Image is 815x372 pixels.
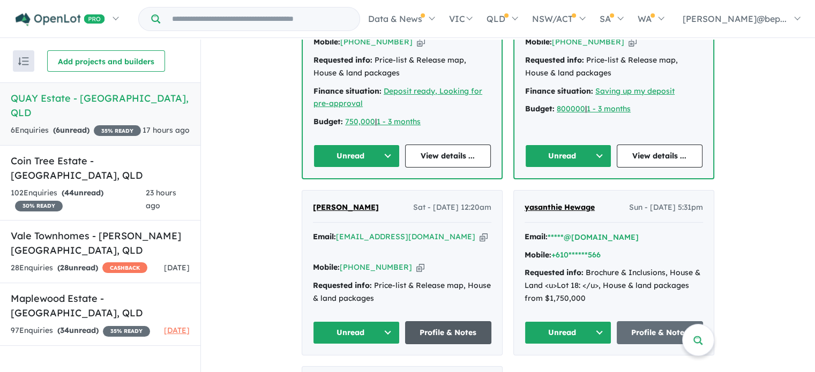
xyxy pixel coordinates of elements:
[62,188,103,198] strong: ( unread)
[629,201,703,214] span: Sun - [DATE] 5:31pm
[480,231,488,242] button: Copy
[313,262,340,272] strong: Mobile:
[595,86,675,96] a: Saving up my deposit
[405,145,491,168] a: View details ...
[11,291,190,320] h5: Maplewood Estate - [GEOGRAPHIC_DATA] , QLD
[11,124,141,137] div: 6 Enquir ies
[57,263,98,272] strong: ( unread)
[313,116,491,128] div: |
[552,37,624,47] a: [PHONE_NUMBER]
[617,321,704,344] a: Profile & Notes
[525,86,593,96] strong: Finance situation:
[146,188,176,210] span: 23 hours ago
[313,55,372,65] strong: Requested info:
[164,263,190,272] span: [DATE]
[525,37,552,47] strong: Mobile:
[313,86,382,96] strong: Finance situation:
[525,54,702,80] div: Price-list & Release map, House & land packages
[525,267,703,305] div: Brochure & Inclusions, House & Land <u>Lot 18: </u>, House & land packages from $1,750,000
[617,145,703,168] a: View details ...
[15,201,63,211] span: 30 % READY
[313,201,379,214] a: [PERSON_NAME]
[557,104,585,113] a: 800000
[525,250,551,260] strong: Mobile:
[525,268,584,277] strong: Requested info:
[313,202,379,212] span: [PERSON_NAME]
[340,37,413,47] a: [PHONE_NUMBER]
[313,37,340,47] strong: Mobile:
[345,117,375,126] a: 750,000
[313,86,482,109] a: Deposit ready, Looking for pre-approval
[57,325,99,335] strong: ( unread)
[102,262,147,273] span: CASHBACK
[11,154,190,183] h5: Coin Tree Estate - [GEOGRAPHIC_DATA] , QLD
[56,125,60,135] span: 6
[64,188,74,198] span: 44
[417,36,425,48] button: Copy
[11,262,147,275] div: 28 Enquir ies
[53,125,89,135] strong: ( unread)
[60,263,69,272] span: 28
[377,117,421,126] a: 1 - 3 months
[525,103,702,116] div: |
[525,232,548,241] strong: Email:
[313,145,400,168] button: Unread
[103,326,150,337] span: 35 % READY
[525,145,611,168] button: Unread
[94,125,141,136] span: 35 % READY
[683,13,787,24] span: [PERSON_NAME]@bep...
[47,50,165,72] button: Add projects and builders
[629,36,637,48] button: Copy
[313,279,491,305] div: Price-list & Release map, House & land packages
[162,7,357,31] input: Try estate name, suburb, builder or developer
[18,57,29,65] img: sort.svg
[313,232,336,241] strong: Email:
[405,321,492,344] a: Profile & Notes
[413,201,491,214] span: Sat - [DATE] 12:20am
[525,202,595,212] span: yasanthie Hewage
[313,117,343,126] strong: Budget:
[336,232,475,241] a: [EMAIL_ADDRESS][DOMAIN_NAME]
[313,321,400,344] button: Unread
[16,13,105,26] img: Openlot PRO Logo White
[340,262,412,272] a: [PHONE_NUMBER]
[11,324,150,337] div: 97 Enquir ies
[416,262,424,273] button: Copy
[525,55,584,65] strong: Requested info:
[11,229,190,257] h5: Vale Townhomes - [PERSON_NAME][GEOGRAPHIC_DATA] , QLD
[143,125,190,135] span: 17 hours ago
[11,91,190,120] h5: QUAY Estate - [GEOGRAPHIC_DATA] , QLD
[525,104,555,113] strong: Budget:
[313,54,491,80] div: Price-list & Release map, House & land packages
[587,104,631,113] a: 1 - 3 months
[525,201,595,214] a: yasanthie Hewage
[313,280,372,290] strong: Requested info:
[525,321,611,344] button: Unread
[164,325,190,335] span: [DATE]
[60,325,69,335] span: 34
[11,187,146,212] div: 102 Enquir ies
